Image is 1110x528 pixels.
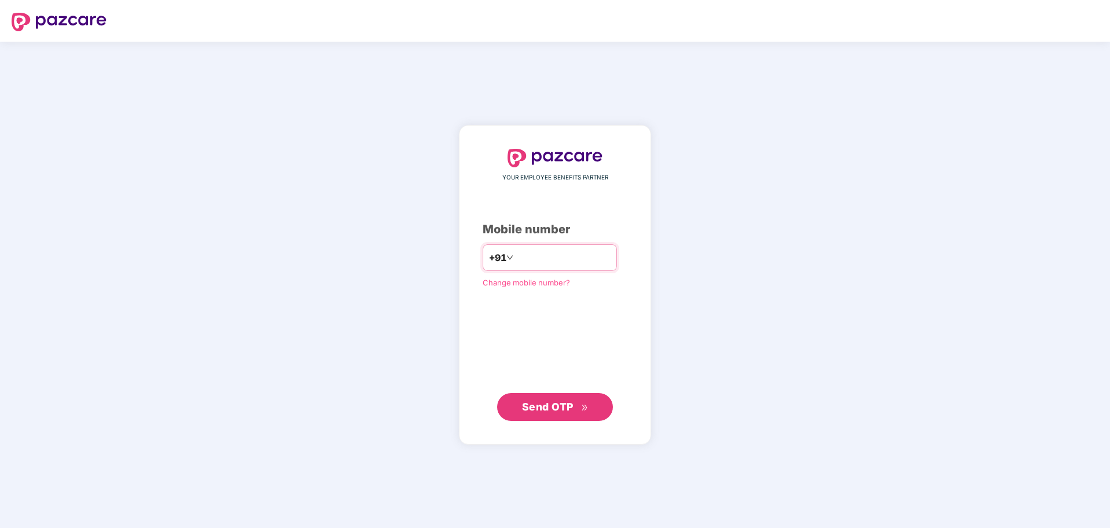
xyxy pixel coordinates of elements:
a: Change mobile number? [483,278,570,287]
span: +91 [489,251,506,265]
div: Mobile number [483,221,627,239]
img: logo [12,13,106,31]
span: down [506,254,513,261]
button: Send OTPdouble-right [497,393,613,421]
span: double-right [581,404,589,412]
img: logo [508,149,602,167]
span: Send OTP [522,401,574,413]
span: YOUR EMPLOYEE BENEFITS PARTNER [502,173,608,182]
